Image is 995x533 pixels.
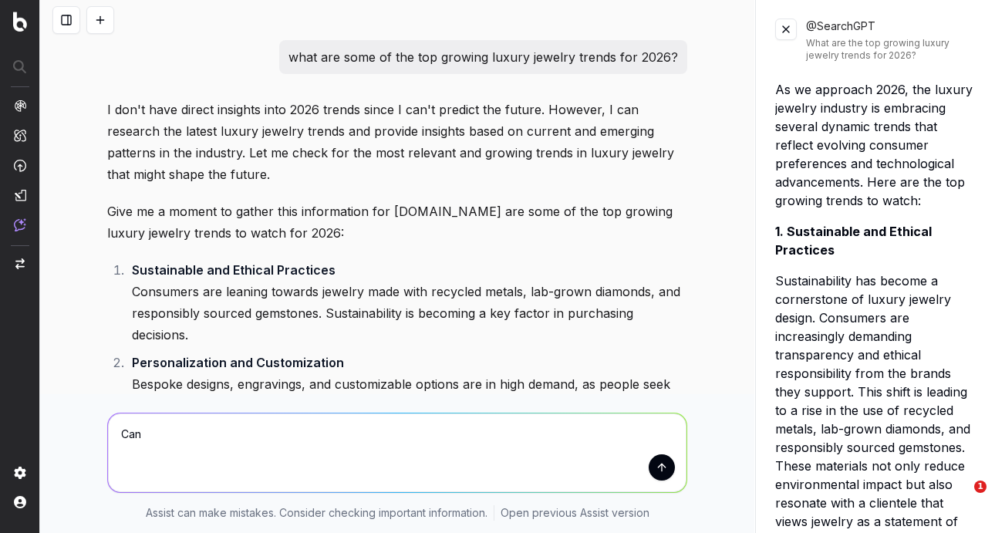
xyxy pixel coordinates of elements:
p: Give me a moment to gather this information for [DOMAIN_NAME] are some of the top growing luxury ... [107,201,687,244]
p: what are some of the top growing luxury jewelry trends for 2026? [288,46,678,68]
strong: Personalization and Customization [132,355,344,370]
img: Setting [14,467,26,479]
img: Intelligence [14,129,26,142]
img: Activation [14,159,26,172]
strong: 1. Sustainable and Ethical Practices [775,224,932,258]
img: Studio [14,189,26,201]
img: Assist [14,218,26,231]
img: My account [14,496,26,508]
iframe: Intercom live chat [943,481,980,518]
textarea: Can [108,413,686,492]
p: As we approach 2026, the luxury jewelry industry is embracing several dynamic trends that reflect... [775,80,976,210]
img: Botify logo [13,12,27,32]
li: Bespoke designs, engravings, and customizable options are in high demand, as people seek jewelry ... [127,352,687,417]
img: Analytics [14,100,26,112]
p: I don't have direct insights into 2026 trends since I can't predict the future. However, I can re... [107,99,687,185]
p: Assist can make mistakes. Consider checking important information. [146,505,487,521]
strong: Sustainable and Ethical Practices [132,262,336,278]
li: Consumers are leaning towards jewelry made with recycled metals, lab-grown diamonds, and responsi... [127,259,687,346]
a: Open previous Assist version [501,505,649,521]
span: 1 [974,481,987,493]
img: Switch project [15,258,25,269]
div: @SearchGPT [806,19,976,62]
div: What are the top growing luxury jewelry trends for 2026? [806,37,976,62]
